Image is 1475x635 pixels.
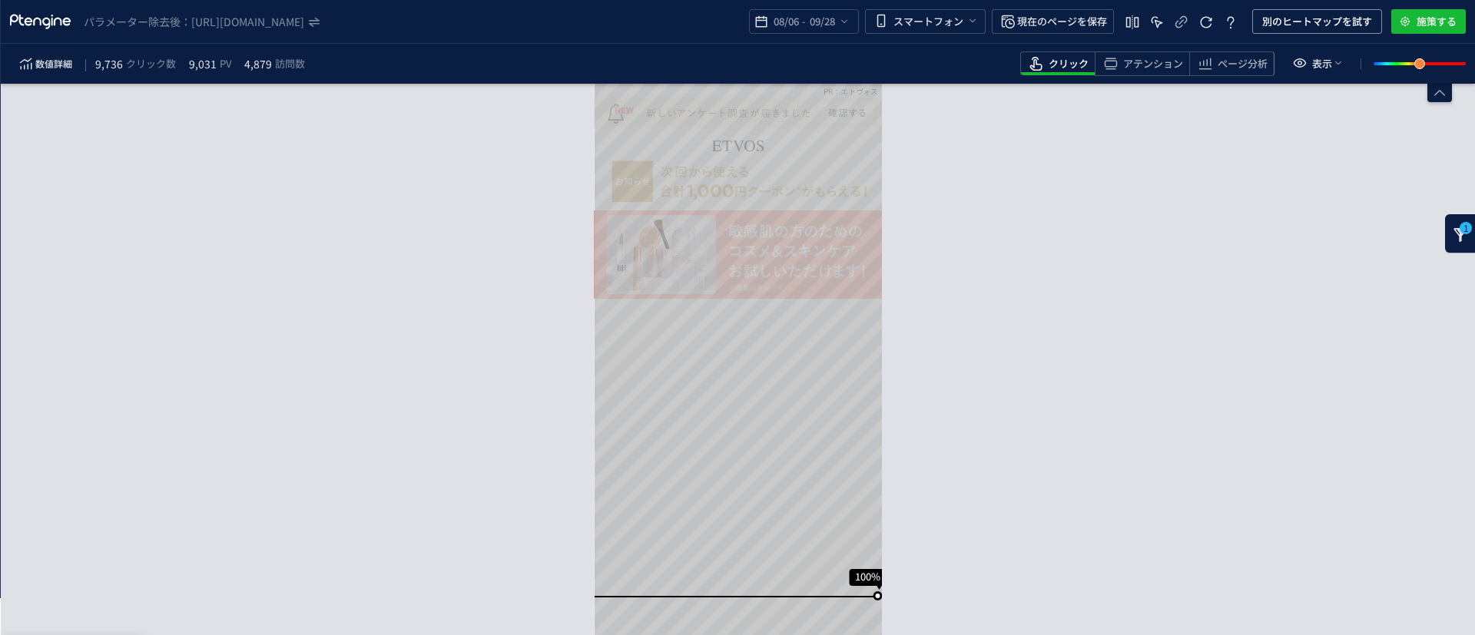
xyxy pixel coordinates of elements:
[35,55,72,73] span: 数値詳細
[28,288,114,301] span: 画面操作モード
[6,14,49,27] span: 戻る
[28,265,77,278] span: 編集履歴
[35,150,48,164] span: on
[1374,50,1466,78] div: slider between 0 and 200
[1049,57,1089,71] span: クリック
[22,150,35,164] span: off
[6,382,73,400] button: PCから同期
[10,51,79,76] button: 数値詳細
[1312,51,1332,76] span: 表示
[1391,9,1466,34] button: 施策する
[194,81,304,93] span: 保存して配信条件を設定
[1,44,1475,84] div: heatmap-toolbar
[22,200,35,213] span: off
[1123,57,1183,71] span: アテンション
[6,325,1469,341] div: コードモード
[1460,222,1472,234] span: 1
[189,55,217,73] span: 9,031
[855,571,880,583] span: 100%
[133,78,185,97] button: 一時保存
[593,104,617,117] i: body
[865,9,986,34] button: スマートフォン
[1252,9,1382,34] button: 別のヒートマップを試す
[6,135,1469,149] div: PC
[275,55,305,73] span: 訪問数
[25,101,147,114] span: テストパターンを追加
[806,6,837,37] span: 09/28
[1017,9,1107,34] span: 現在のページを保存
[74,81,124,93] span: プレビュー
[1262,9,1372,34] span: 別のヒートマップを試す
[28,57,77,70] span: アイデア
[95,55,123,73] span: 9,736
[191,14,306,29] i: https://lp.etvos.com/95b431e5/index.html*
[84,14,191,29] span: パラメーター除去後：
[188,78,310,97] button: 保存して配信条件を設定
[28,80,65,93] span: ヘルプ
[12,385,67,396] span: PCから同期
[992,9,1114,34] button: 現在のページを保存
[802,6,806,37] span: -
[1417,9,1457,34] span: 施策する
[6,353,1469,369] p: PC版の内容と同期し、置き換えます。同期をするとモバイルで行なった編集は上書きされます。
[244,55,272,73] span: 4,879
[126,55,176,73] span: クリック数
[1281,51,1354,76] button: 表示
[68,78,130,97] button: プレビュー
[139,81,179,93] span: 一時保存
[6,34,68,47] span: 無題の体験
[6,183,1469,199] div: モバイル
[612,123,694,136] span: コンテナ <div>
[771,6,802,37] span: 08/06
[6,80,65,93] a: ヘルプ
[220,55,231,73] span: PV
[1218,57,1268,71] span: ページ分析
[893,9,963,34] span: スマートフォン
[35,200,48,213] span: on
